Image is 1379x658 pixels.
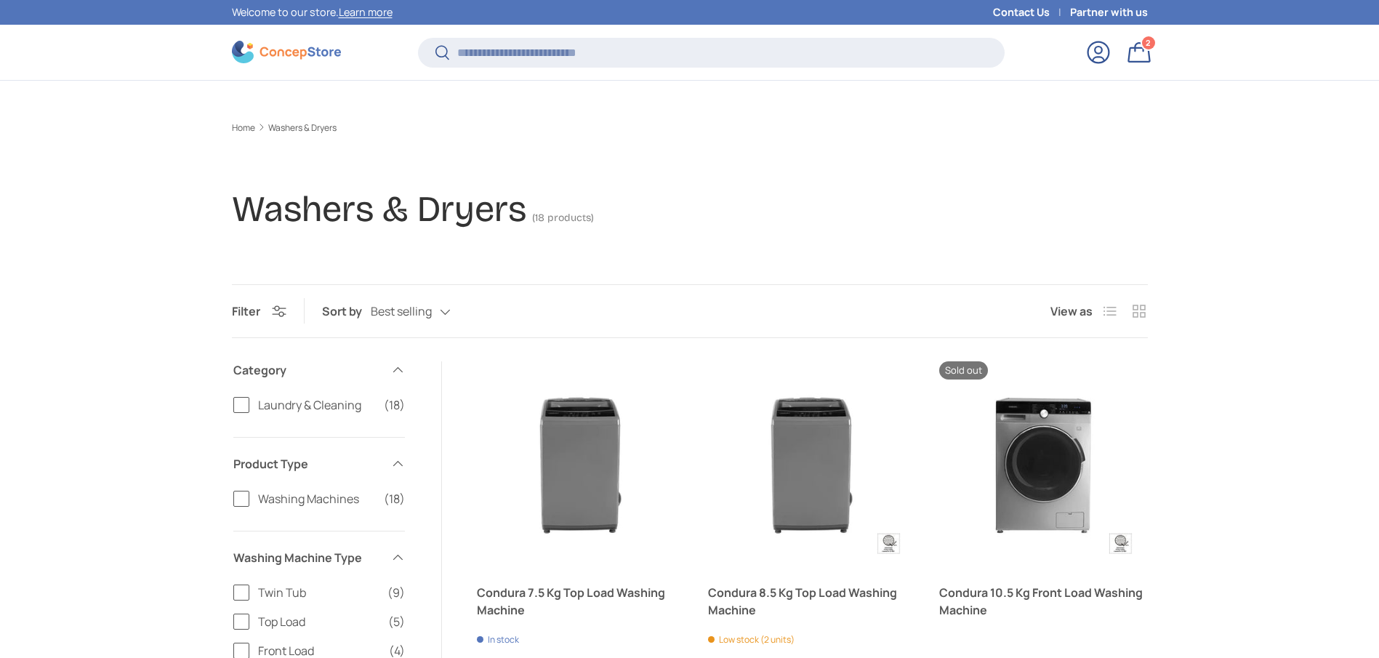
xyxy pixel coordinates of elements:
[339,5,393,19] a: Learn more
[1146,37,1151,48] span: 2
[939,361,988,380] span: Sold out
[232,303,260,319] span: Filter
[708,584,916,619] a: Condura 8.5 Kg Top Load Washing Machine
[371,299,480,324] button: Best selling
[233,455,382,473] span: Product Type
[232,4,393,20] p: Welcome to our store.
[233,344,405,396] summary: Category
[1050,302,1093,320] span: View as
[232,188,526,230] h1: Washers & Dryers
[233,438,405,490] summary: Product Type
[477,361,685,569] a: Condura 7.5 Kg Top Load Washing Machine
[232,121,1148,135] nav: Breadcrumbs
[371,305,432,318] span: Best selling
[388,613,405,630] span: (5)
[532,212,594,224] span: (18 products)
[1070,4,1148,20] a: Partner with us
[268,124,337,132] a: Washers & Dryers
[939,361,1147,569] a: Condura 10.5 Kg Front Load Washing Machine
[258,396,375,414] span: Laundry & Cleaning
[939,584,1147,619] a: Condura 10.5 Kg Front Load Washing Machine
[233,531,405,584] summary: Washing Machine Type
[708,361,916,569] a: Condura 8.5 Kg Top Load Washing Machine
[322,302,371,320] label: Sort by
[993,4,1070,20] a: Contact Us
[384,396,405,414] span: (18)
[232,303,286,319] button: Filter
[258,613,379,630] span: Top Load
[258,490,375,507] span: Washing Machines
[232,124,255,132] a: Home
[232,41,341,63] img: ConcepStore
[387,584,405,601] span: (9)
[233,361,382,379] span: Category
[233,549,382,566] span: Washing Machine Type
[384,490,405,507] span: (18)
[477,584,685,619] a: Condura 7.5 Kg Top Load Washing Machine
[258,584,379,601] span: Twin Tub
